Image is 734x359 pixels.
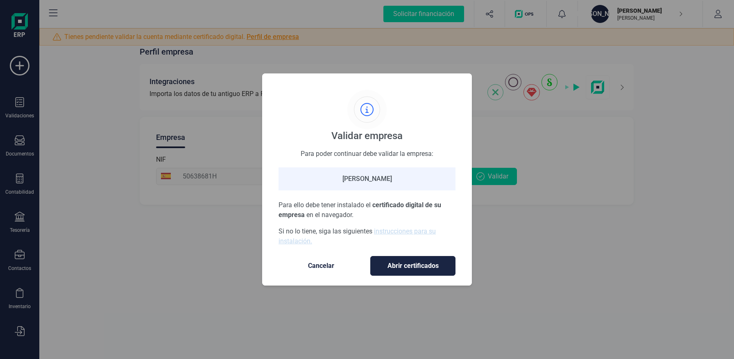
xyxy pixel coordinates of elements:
div: [PERSON_NAME] [279,167,455,190]
span: Cancelar [287,261,356,271]
p: Si no lo tiene, siga las siguientes [279,226,455,246]
span: Abrir certificados [379,261,447,271]
div: Para poder continuar debe validar la empresa: [279,149,455,158]
div: Validar empresa [331,129,403,142]
button: Cancelar [279,256,364,276]
button: Abrir certificados [370,256,455,276]
p: Para ello debe tener instalado el en el navegador. [279,200,455,220]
